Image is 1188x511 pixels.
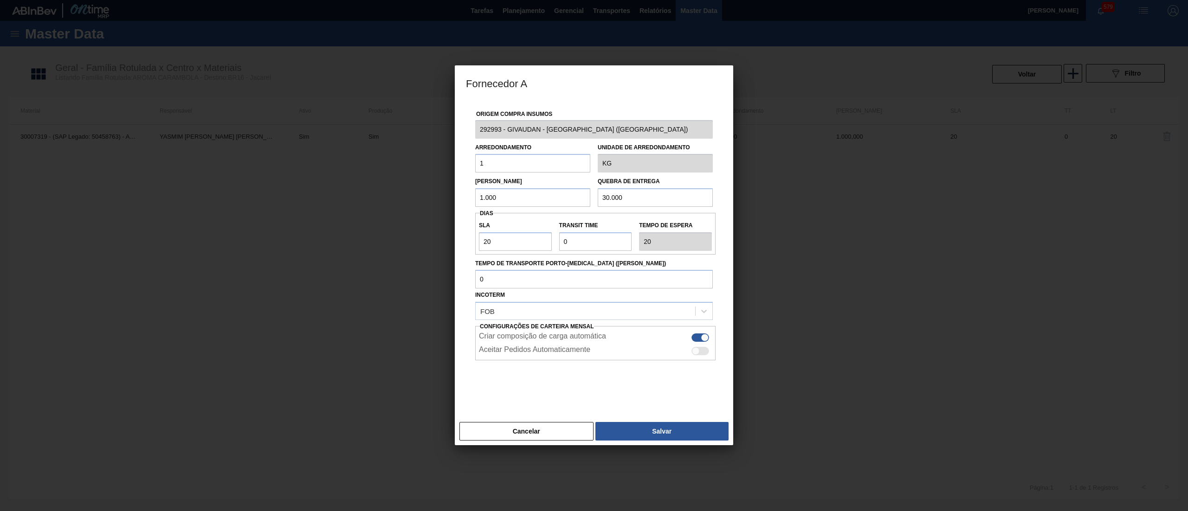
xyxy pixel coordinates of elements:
label: Aceitar Pedidos Automaticamente [479,345,590,357]
span: Dias [480,210,493,217]
h3: Fornecedor A [455,65,733,101]
label: Quebra de entrega [598,178,660,185]
button: Salvar [595,422,729,441]
label: Incoterm [475,292,505,298]
label: Origem Compra Insumos [476,111,552,117]
label: Tempo de espera [639,219,712,232]
label: SLA [479,219,552,232]
div: Essa configuração habilita aceite automático do pedido do lado do fornecedor [475,343,716,357]
label: Arredondamento [475,144,531,151]
span: Configurações de Carteira Mensal [480,323,594,330]
label: Unidade de arredondamento [598,141,713,154]
button: Cancelar [459,422,594,441]
label: [PERSON_NAME] [475,178,522,185]
label: Criar composição de carga automática [479,332,606,343]
div: Essa configuração habilita a criação automática de composição de carga do lado do fornecedor caso... [475,330,716,343]
div: FOB [480,307,495,315]
label: Tempo de Transporte Porto-[MEDICAL_DATA] ([PERSON_NAME]) [475,257,713,270]
label: Transit Time [559,219,632,232]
